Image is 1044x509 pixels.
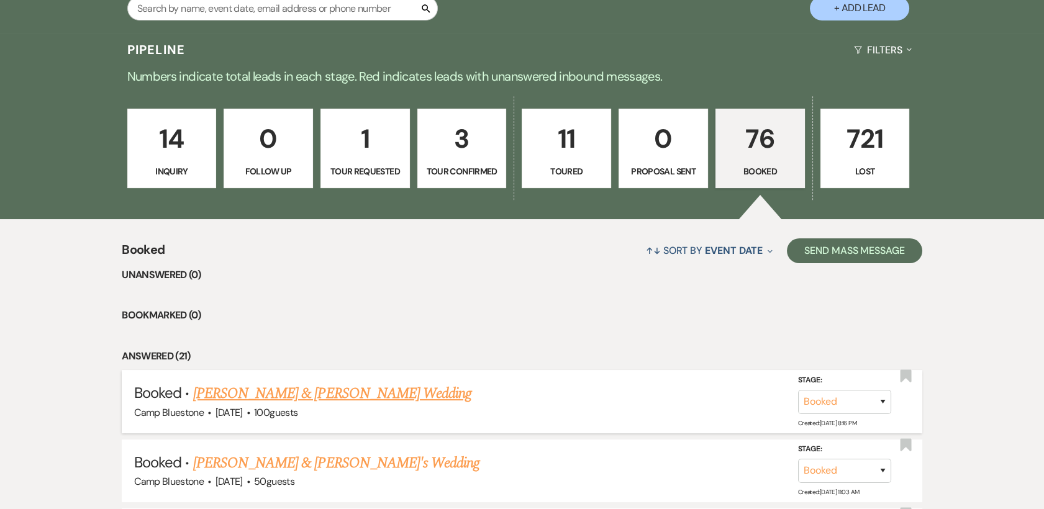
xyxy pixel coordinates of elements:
a: [PERSON_NAME] & [PERSON_NAME] Wedding [193,382,471,405]
a: 1Tour Requested [320,109,410,188]
span: Camp Bluestone [134,475,204,488]
li: Bookmarked (0) [122,307,922,323]
p: 11 [530,118,603,160]
span: Booked [134,383,181,402]
span: Camp Bluestone [134,406,204,419]
p: 0 [232,118,305,160]
p: 0 [627,118,700,160]
label: Stage: [798,443,891,456]
span: [DATE] [216,475,243,488]
span: ↑↓ [646,244,661,257]
a: 3Tour Confirmed [417,109,507,188]
button: Send Mass Message [787,238,922,263]
span: Event Date [705,244,763,257]
p: 76 [724,118,797,160]
li: Unanswered (0) [122,267,922,283]
a: 14Inquiry [127,109,217,188]
h3: Pipeline [127,41,186,58]
a: 11Toured [522,109,611,188]
span: Booked [122,240,165,267]
span: Booked [134,453,181,472]
p: Lost [828,164,902,178]
span: Created: [DATE] 11:03 AM [798,488,859,496]
p: 721 [828,118,902,160]
span: 100 guests [254,406,297,419]
button: Sort By Event Date [641,234,778,267]
a: 721Lost [820,109,910,188]
p: Toured [530,164,603,178]
span: 50 guests [254,475,294,488]
a: 0Proposal Sent [619,109,708,188]
p: Numbers indicate total leads in each stage. Red indicates leads with unanswered inbound messages. [75,66,969,86]
p: Proposal Sent [627,164,700,178]
p: Follow Up [232,164,305,178]
span: Created: [DATE] 8:16 PM [798,418,856,426]
p: Tour Confirmed [425,164,499,178]
a: 76Booked [715,109,805,188]
p: Tour Requested [329,164,402,178]
p: Inquiry [135,164,209,178]
a: 0Follow Up [224,109,313,188]
a: [PERSON_NAME] & [PERSON_NAME]'s Wedding [193,452,480,474]
li: Answered (21) [122,348,922,364]
button: Filters [849,34,917,66]
label: Stage: [798,374,891,387]
p: 1 [329,118,402,160]
p: Booked [724,164,797,178]
p: 3 [425,118,499,160]
span: [DATE] [216,406,243,419]
p: 14 [135,118,209,160]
